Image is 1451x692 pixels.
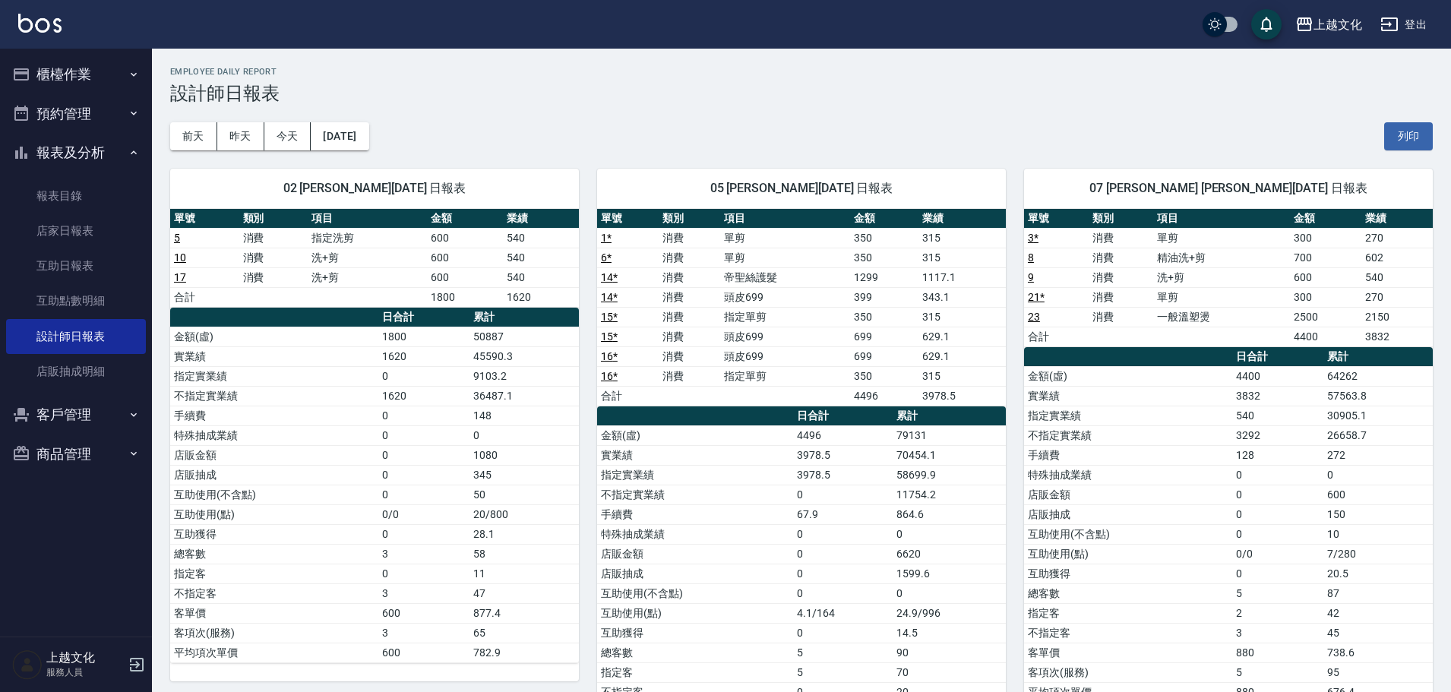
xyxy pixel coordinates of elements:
[1361,287,1433,307] td: 270
[720,248,850,267] td: 單剪
[1290,267,1361,287] td: 600
[597,583,793,603] td: 互助使用(不含點)
[378,366,470,386] td: 0
[6,395,146,434] button: 客戶管理
[170,544,378,564] td: 總客數
[659,307,720,327] td: 消費
[170,564,378,583] td: 指定客
[469,544,579,564] td: 58
[597,524,793,544] td: 特殊抽成業績
[1153,307,1289,327] td: 一般溫塑燙
[793,643,893,662] td: 5
[469,308,579,327] th: 累計
[720,327,850,346] td: 頭皮699
[170,406,378,425] td: 手續費
[793,564,893,583] td: 0
[503,228,579,248] td: 540
[720,346,850,366] td: 頭皮699
[12,649,43,680] img: Person
[1374,11,1433,39] button: 登出
[597,485,793,504] td: 不指定實業績
[170,445,378,465] td: 店販金額
[1024,504,1232,524] td: 店販抽成
[1232,386,1324,406] td: 3832
[1024,643,1232,662] td: 客單價
[378,386,470,406] td: 1620
[659,267,720,287] td: 消費
[378,485,470,504] td: 0
[893,425,1006,445] td: 79131
[893,583,1006,603] td: 0
[469,485,579,504] td: 50
[469,603,579,623] td: 877.4
[378,564,470,583] td: 0
[659,366,720,386] td: 消費
[1232,504,1324,524] td: 0
[239,248,308,267] td: 消費
[918,248,1006,267] td: 315
[378,603,470,623] td: 600
[170,327,378,346] td: 金額(虛)
[597,209,659,229] th: 單號
[6,319,146,354] a: 設計師日報表
[793,544,893,564] td: 0
[1323,445,1433,465] td: 272
[1323,524,1433,544] td: 10
[1232,485,1324,504] td: 0
[174,232,180,244] a: 5
[597,662,793,682] td: 指定客
[469,406,579,425] td: 148
[1361,248,1433,267] td: 602
[893,643,1006,662] td: 90
[1323,583,1433,603] td: 87
[918,228,1006,248] td: 315
[174,271,186,283] a: 17
[659,248,720,267] td: 消費
[720,287,850,307] td: 頭皮699
[720,267,850,287] td: 帝聖絲護髮
[893,465,1006,485] td: 58699.9
[170,83,1433,104] h3: 設計師日報表
[597,209,1006,406] table: a dense table
[793,583,893,603] td: 0
[1089,209,1153,229] th: 類別
[720,307,850,327] td: 指定單剪
[378,465,470,485] td: 0
[1232,465,1324,485] td: 0
[1232,406,1324,425] td: 540
[1232,544,1324,564] td: 0/0
[893,445,1006,465] td: 70454.1
[1323,465,1433,485] td: 0
[1024,406,1232,425] td: 指定實業績
[1232,425,1324,445] td: 3292
[1024,564,1232,583] td: 互助獲得
[308,209,427,229] th: 項目
[469,643,579,662] td: 782.9
[170,524,378,544] td: 互助獲得
[597,386,659,406] td: 合計
[170,643,378,662] td: 平均項次單價
[918,386,1006,406] td: 3978.5
[793,485,893,504] td: 0
[188,181,561,196] span: 02 [PERSON_NAME][DATE] 日報表
[1153,209,1289,229] th: 項目
[659,209,720,229] th: 類別
[597,544,793,564] td: 店販金額
[1290,228,1361,248] td: 300
[1232,662,1324,682] td: 5
[918,366,1006,386] td: 315
[469,564,579,583] td: 11
[850,307,918,327] td: 350
[469,583,579,603] td: 47
[1323,406,1433,425] td: 30905.1
[170,465,378,485] td: 店販抽成
[427,228,503,248] td: 600
[1313,15,1362,34] div: 上越文化
[850,346,918,366] td: 699
[1232,583,1324,603] td: 5
[6,179,146,213] a: 報表目錄
[1024,445,1232,465] td: 手續費
[170,308,579,663] table: a dense table
[1323,623,1433,643] td: 45
[1323,485,1433,504] td: 600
